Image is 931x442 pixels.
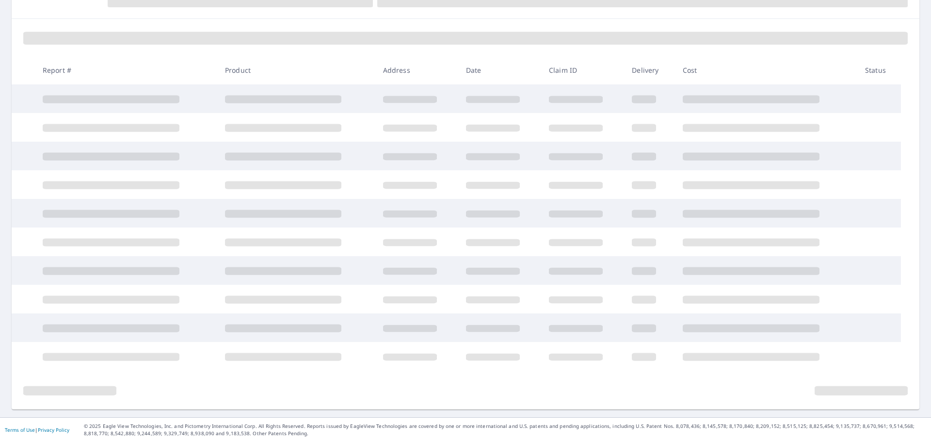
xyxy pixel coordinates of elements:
[217,56,375,84] th: Product
[375,56,458,84] th: Address
[5,426,35,433] a: Terms of Use
[84,423,926,437] p: © 2025 Eagle View Technologies, Inc. and Pictometry International Corp. All Rights Reserved. Repo...
[675,56,857,84] th: Cost
[857,56,901,84] th: Status
[624,56,674,84] th: Delivery
[35,56,217,84] th: Report #
[541,56,624,84] th: Claim ID
[5,427,69,433] p: |
[38,426,69,433] a: Privacy Policy
[458,56,541,84] th: Date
